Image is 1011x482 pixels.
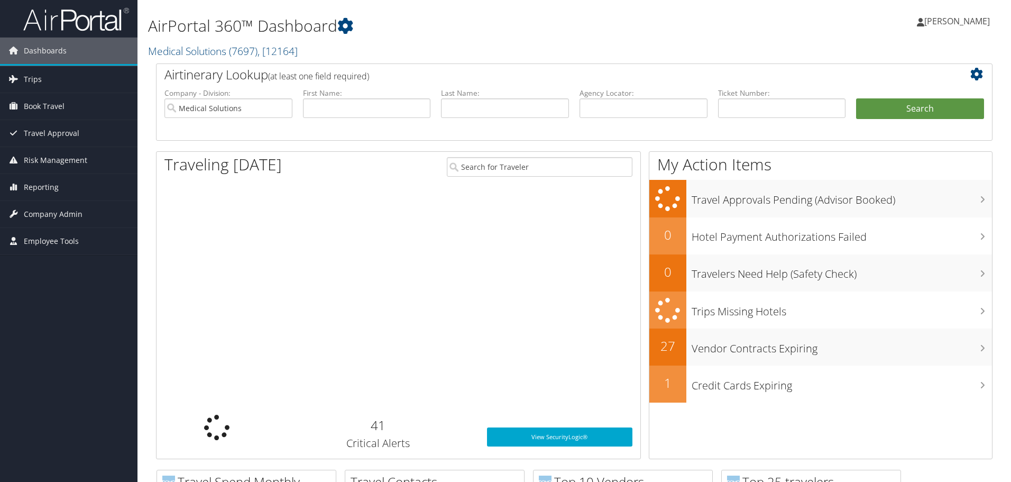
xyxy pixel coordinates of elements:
[24,147,87,174] span: Risk Management
[258,44,298,58] span: , [ 12164 ]
[649,254,992,292] a: 0Travelers Need Help (Safety Check)
[649,374,686,392] h2: 1
[24,201,82,228] span: Company Admin
[24,66,42,93] span: Trips
[164,66,914,84] h2: Airtinerary Lookup
[148,15,716,37] h1: AirPortal 360™ Dashboard
[649,337,686,355] h2: 27
[487,428,632,447] a: View SecurityLogic®
[718,88,846,98] label: Ticket Number:
[24,228,79,254] span: Employee Tools
[917,5,1000,37] a: [PERSON_NAME]
[649,292,992,329] a: Trips Missing Hotels
[692,187,992,207] h3: Travel Approvals Pending (Advisor Booked)
[580,88,707,98] label: Agency Locator:
[164,153,282,176] h1: Traveling [DATE]
[286,416,471,434] h2: 41
[24,174,59,201] span: Reporting
[924,15,990,27] span: [PERSON_NAME]
[649,153,992,176] h1: My Action Items
[447,157,632,177] input: Search for Traveler
[692,224,992,244] h3: Hotel Payment Authorizations Failed
[303,88,431,98] label: First Name:
[692,261,992,281] h3: Travelers Need Help (Safety Check)
[649,180,992,217] a: Travel Approvals Pending (Advisor Booked)
[649,366,992,403] a: 1Credit Cards Expiring
[286,436,471,451] h3: Critical Alerts
[268,70,369,82] span: (at least one field required)
[23,7,129,32] img: airportal-logo.png
[649,226,686,244] h2: 0
[24,38,67,64] span: Dashboards
[229,44,258,58] span: ( 7697 )
[649,263,686,281] h2: 0
[164,88,292,98] label: Company - Division:
[24,93,65,120] span: Book Travel
[692,299,992,319] h3: Trips Missing Hotels
[649,217,992,254] a: 0Hotel Payment Authorizations Failed
[692,336,992,356] h3: Vendor Contracts Expiring
[148,44,298,58] a: Medical Solutions
[856,98,984,120] button: Search
[692,373,992,393] h3: Credit Cards Expiring
[24,120,79,147] span: Travel Approval
[441,88,569,98] label: Last Name:
[649,329,992,366] a: 27Vendor Contracts Expiring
